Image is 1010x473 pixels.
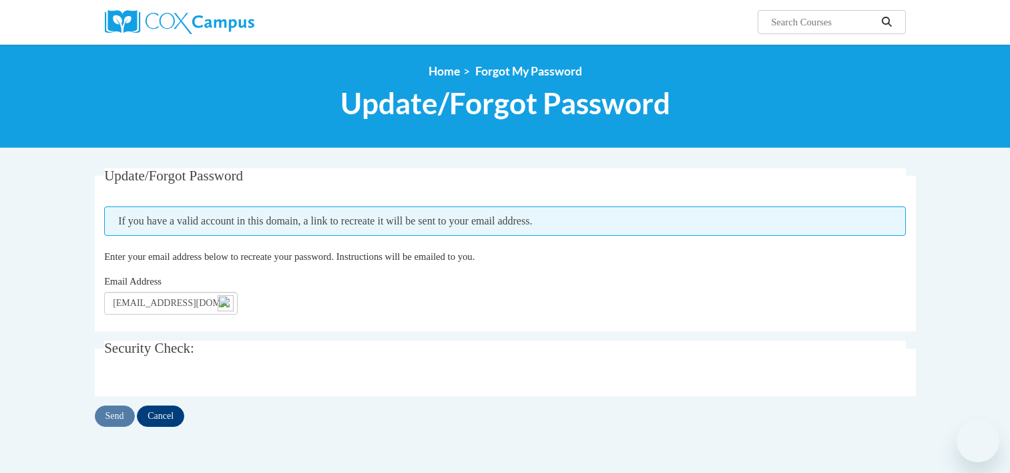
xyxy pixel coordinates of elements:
[340,86,670,121] span: Update/Forgot Password
[105,10,254,34] img: Cox Campus
[218,295,234,311] img: npw-badge-icon-locked.svg
[105,10,358,34] a: Cox Campus
[104,206,906,236] span: If you have a valid account in this domain, a link to recreate it will be sent to your email addr...
[876,14,897,30] button: Search
[429,64,460,78] a: Home
[104,251,475,262] span: Enter your email address below to recreate your password. Instructions will be emailed to you.
[104,168,243,184] span: Update/Forgot Password
[770,14,876,30] input: Search Courses
[104,340,194,356] span: Security Check:
[475,64,582,78] span: Forgot My Password
[104,276,162,287] span: Email Address
[957,420,999,462] iframe: Button to launch messaging window
[137,406,184,427] input: Cancel
[104,292,238,315] input: Email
